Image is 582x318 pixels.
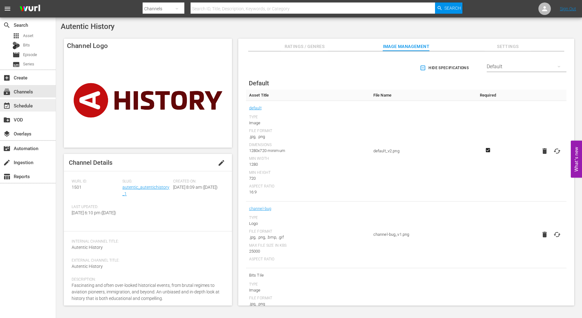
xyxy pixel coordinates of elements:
[444,2,461,14] span: Search
[23,52,37,58] span: Episode
[23,61,34,67] span: Series
[122,179,170,184] span: Slug:
[249,120,367,126] div: Image
[249,221,367,227] div: Logo
[72,264,103,269] span: Autentic History
[249,287,367,293] div: Image
[485,43,531,50] span: Settings
[421,65,469,71] span: Hide Specifications
[249,234,367,240] div: .jpg, .png, .bmp, .gif
[12,32,20,40] span: Asset
[23,42,30,48] span: Bits
[249,189,367,195] div: 16:9
[249,271,367,279] span: Bits Tile
[15,2,45,16] img: ans4CAIJ8jUAAAAAAAAAAAAAAAAAAAAAAAAgQb4GAAAAAAAAAAAAAAAAAAAAAAAAJMjXAAAAAAAAAAAAAAAAAAAAAAAAgAT5G...
[249,170,367,175] div: Min Height
[249,248,367,254] div: 25000
[23,33,33,39] span: Asset
[3,74,11,82] span: Create
[487,58,566,75] div: Default
[475,90,501,101] th: Required
[173,185,218,190] span: [DATE] 8:09 am ([DATE])
[249,148,367,154] div: 1280x720 minimum
[72,258,221,263] span: External Channel Title:
[249,156,367,161] div: Min Width
[249,143,367,148] div: Dimensions
[218,159,225,167] span: edit
[3,116,11,124] span: create_new_folder
[214,155,229,170] button: edit
[249,115,367,120] div: Type
[370,101,475,202] td: default_v2.png
[249,104,262,112] a: default
[435,2,462,14] button: Search
[72,205,119,210] span: Last Updated:
[4,5,11,12] span: menu
[12,51,20,59] span: Episode
[69,159,112,166] span: Channel Details
[249,184,367,189] div: Aspect Ratio
[12,61,20,68] span: Series
[383,43,429,50] span: Image Management
[249,161,367,168] div: 1280
[3,102,11,110] span: Schedule
[249,216,367,221] div: Type
[560,6,576,11] a: Sign Out
[3,130,11,138] span: Overlays
[419,59,471,77] button: Hide Specifications
[72,179,119,184] span: Wurl ID:
[249,243,367,248] div: Max File Size In Kbs
[370,202,475,268] td: channel-bug_v1.png
[249,175,367,182] div: 720
[122,185,169,196] a: autentic_autentichistory_1
[64,39,232,53] h4: Channel Logo
[72,210,116,215] span: [DATE] 6:10 pm ([DATE])
[173,179,221,184] span: Created On:
[72,283,220,301] span: Fascinating and often over-looked historical events, from brutal regimes to aviation pioneers, im...
[64,53,232,148] img: Autentic History
[249,79,269,87] span: Default
[72,245,103,250] span: Autentic History
[249,205,272,213] a: channel-bug
[3,145,11,152] span: Automation
[61,22,115,31] span: Autentic History
[72,185,82,190] span: 1501
[249,129,367,134] div: File Format
[3,21,11,29] span: Search
[249,257,367,262] div: Aspect Ratio
[484,147,492,153] svg: Required
[246,90,370,101] th: Asset Title
[3,173,11,180] span: table_chart
[249,301,367,307] div: .jpg, .png
[72,239,221,244] span: Internal Channel Title:
[249,296,367,301] div: File Format
[249,134,367,140] div: .jpg, .png
[72,277,221,282] span: Description:
[3,159,11,166] span: Ingestion
[249,229,367,234] div: File Format
[12,42,20,49] div: Bits
[370,90,475,101] th: File Name
[281,43,328,50] span: Ratings / Genres
[249,282,367,287] div: Type
[3,88,11,96] span: Channels
[571,140,582,178] button: Open Feedback Widget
